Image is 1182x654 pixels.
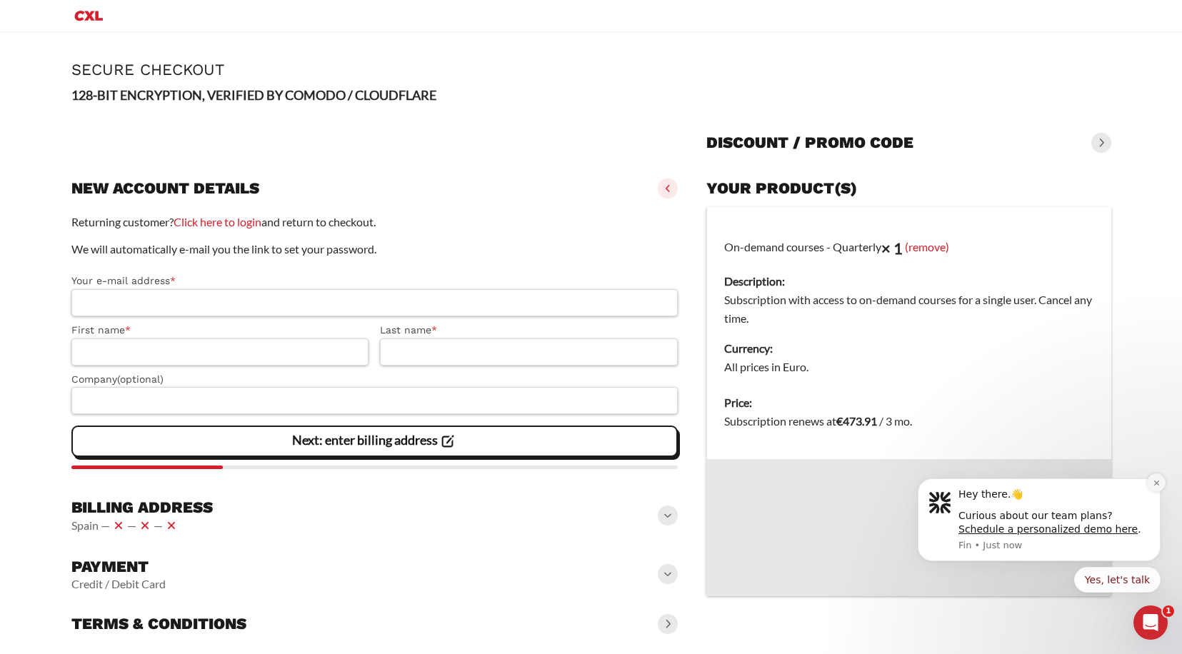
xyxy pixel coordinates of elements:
[896,431,1182,615] iframe: Intercom notifications message
[251,42,269,61] button: Dismiss notification
[71,322,369,338] label: First name
[71,614,246,634] h3: Terms & conditions
[71,371,678,388] label: Company
[1133,605,1168,640] iframe: Intercom live chat
[707,506,1018,533] th: Tax
[706,133,913,153] h3: Discount / promo code
[724,272,1093,291] dt: Description:
[71,498,213,518] h3: Billing address
[117,373,164,385] span: (optional)
[174,215,261,228] a: Click here to login
[71,213,678,231] p: Returning customer? and return to checkout.
[724,291,1093,328] dd: Subscription with access to on-demand courses for a single user. Cancel any time.
[881,238,903,258] strong: × 1
[62,78,254,106] div: Curious about our team plans? .
[836,414,877,428] bdi: 473.91
[21,47,264,130] div: message notification from Fin, Just now. Hey there.👋 Curious about our team plans? Schedule a per...
[71,557,166,577] h3: Payment
[380,322,678,338] label: Last name
[707,207,1111,386] td: On-demand courses - Quarterly
[71,61,1111,79] h1: Secure Checkout
[707,459,1018,506] th: Subtotal
[71,178,259,198] h3: New account details
[21,136,264,161] div: Quick reply options
[178,136,264,161] button: Quick reply: Yes, let's talk
[879,414,910,428] span: / 3 mo
[32,60,55,83] img: Profile image for Fin
[62,56,254,106] div: Message content
[724,339,1093,358] dt: Currency:
[724,414,912,428] span: Subscription renews at .
[836,414,843,428] span: €
[62,56,254,71] div: Hey there.👋
[707,533,1018,596] th: Total
[724,358,1093,376] dd: All prices in Euro.
[905,239,949,253] a: (remove)
[724,393,1093,412] dt: Price:
[62,92,241,104] a: Schedule a personalized demo here
[71,273,678,289] label: Your e-mail address
[62,108,254,121] p: Message from Fin, sent Just now
[71,87,436,103] strong: 128-BIT ENCRYPTION, VERIFIED BY COMODO / CLOUDFLARE
[71,517,213,534] vaadin-horizontal-layout: Spain — — —
[71,577,166,591] vaadin-horizontal-layout: Credit / Debit Card
[71,240,678,258] p: We will automatically e-mail you the link to set your password.
[71,426,678,457] vaadin-button: Next: enter billing address
[1163,605,1174,617] span: 1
